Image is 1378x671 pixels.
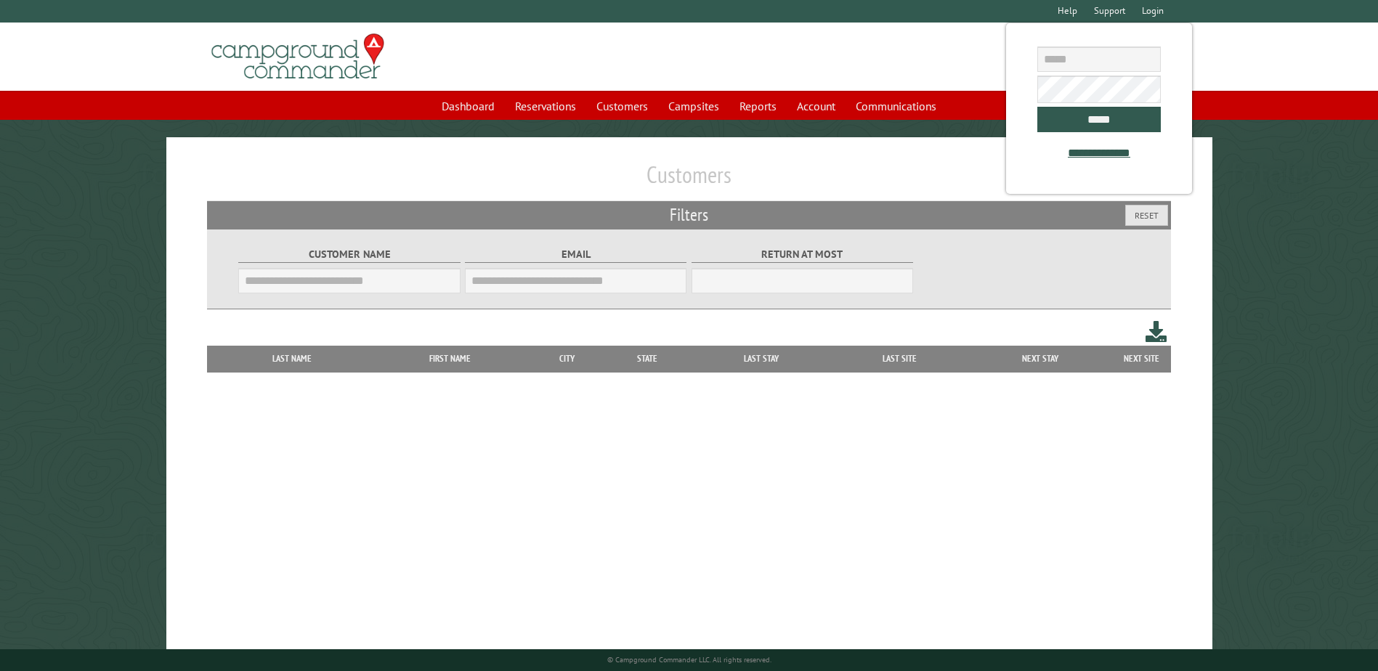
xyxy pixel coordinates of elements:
[660,92,728,120] a: Campsites
[433,92,503,120] a: Dashboard
[369,346,531,372] th: First Name
[588,92,657,120] a: Customers
[207,28,389,85] img: Campground Commander
[506,92,585,120] a: Reservations
[214,346,369,372] th: Last Name
[968,346,1113,372] th: Next Stay
[1113,346,1171,372] th: Next Site
[207,201,1170,229] h2: Filters
[465,246,686,263] label: Email
[1125,205,1168,226] button: Reset
[207,160,1170,200] h1: Customers
[531,346,603,372] th: City
[692,246,913,263] label: Return at most
[692,346,832,372] th: Last Stay
[847,92,945,120] a: Communications
[238,246,460,263] label: Customer Name
[831,346,968,372] th: Last Site
[731,92,785,120] a: Reports
[603,346,692,372] th: State
[1146,318,1167,345] a: Download this customer list (.csv)
[607,655,771,664] small: © Campground Commander LLC. All rights reserved.
[788,92,844,120] a: Account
